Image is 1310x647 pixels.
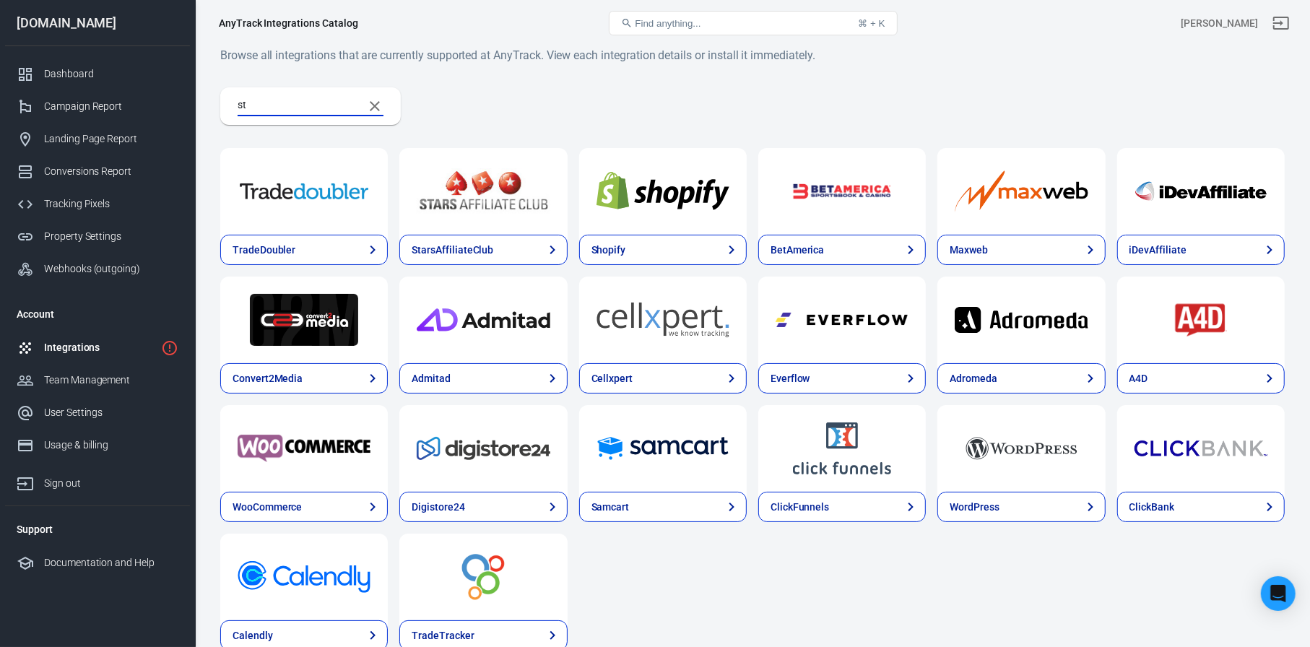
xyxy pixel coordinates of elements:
div: Webhooks (outgoing) [44,261,178,277]
a: Adromeda [937,277,1105,363]
div: ClickBank [1129,500,1175,515]
div: Usage & billing [44,438,178,453]
a: Samcart [579,405,747,492]
a: ClickFunnels [758,405,926,492]
div: [DOMAIN_NAME] [5,17,190,30]
img: TradeDoubler [238,165,370,217]
a: Everflow [758,363,926,394]
div: StarsAffiliateClub [412,243,493,258]
a: Convert2Media [220,363,388,394]
a: Shopify [579,148,747,235]
a: StarsAffiliateClub [399,148,567,235]
a: Conversions Report [5,155,190,188]
img: Calendly [238,551,370,603]
div: Landing Page Report [44,131,178,147]
div: Campaign Report [44,99,178,114]
li: Support [5,512,190,547]
div: Property Settings [44,229,178,244]
div: Everflow [771,371,810,386]
a: Admitad [399,363,567,394]
span: Find anything... [636,18,701,29]
img: iDevAffiliate [1135,165,1267,217]
a: Tracking Pixels [5,188,190,220]
div: iDevAffiliate [1129,243,1187,258]
a: ClickFunnels [758,492,926,522]
a: WooCommerce [220,405,388,492]
div: Account id: UQweojfB [1181,16,1258,31]
div: Samcart [591,500,630,515]
li: Account [5,297,190,331]
svg: 2 networks not verified yet [161,339,178,357]
a: Cellxpert [579,363,747,394]
img: TradeTracker [417,551,550,603]
img: ClickFunnels [776,422,908,474]
a: User Settings [5,396,190,429]
a: A4D [1117,363,1285,394]
img: Admitad [417,294,550,346]
img: Convert2Media [238,294,370,346]
img: StarsAffiliateClub [417,165,550,217]
div: AnyTrack Integrations Catalog [219,16,358,30]
img: WooCommerce [238,422,370,474]
img: BetAmerica [776,165,908,217]
div: WooCommerce [233,500,302,515]
div: WordPress [950,500,999,515]
div: ClickFunnels [771,500,829,515]
div: Maxweb [950,243,988,258]
a: iDevAffiliate [1117,235,1285,265]
img: Cellxpert [597,294,729,346]
a: BetAmerica [758,148,926,235]
div: Open Intercom Messenger [1261,576,1296,611]
img: Adromeda [955,294,1088,346]
div: Integrations [44,340,155,355]
a: TradeDoubler [220,235,388,265]
a: Shopify [579,235,747,265]
div: Convert2Media [233,371,303,386]
a: Digistore24 [399,492,567,522]
div: Documentation and Help [44,555,178,570]
a: Calendly [220,534,388,620]
div: Adromeda [950,371,997,386]
a: Usage & billing [5,429,190,461]
div: Cellxpert [591,371,633,386]
button: Clear Search [357,89,392,123]
a: Property Settings [5,220,190,253]
a: Cellxpert [579,277,747,363]
a: Admitad [399,277,567,363]
a: Adromeda [937,363,1105,394]
a: TradeDoubler [220,148,388,235]
a: Dashboard [5,58,190,90]
img: Digistore24 [417,422,550,474]
a: WordPress [937,405,1105,492]
input: Search... [238,97,352,116]
img: WordPress [955,422,1088,474]
div: ⌘ + K [858,18,885,29]
a: BetAmerica [758,235,926,265]
div: Digistore24 [412,500,464,515]
div: Admitad [412,371,451,386]
div: Shopify [591,243,626,258]
a: WooCommerce [220,492,388,522]
a: Digistore24 [399,405,567,492]
a: Integrations [5,331,190,364]
div: TradeDoubler [233,243,295,258]
a: Convert2Media [220,277,388,363]
a: Webhooks (outgoing) [5,253,190,285]
img: A4D [1135,294,1267,346]
img: Samcart [597,422,729,474]
a: Samcart [579,492,747,522]
a: Maxweb [937,148,1105,235]
div: User Settings [44,405,178,420]
img: Maxweb [955,165,1088,217]
a: ClickBank [1117,492,1285,522]
div: BetAmerica [771,243,825,258]
a: Everflow [758,277,926,363]
div: Team Management [44,373,178,388]
a: iDevAffiliate [1117,148,1285,235]
a: StarsAffiliateClub [399,235,567,265]
img: Shopify [597,165,729,217]
div: Sign out [44,476,178,491]
img: ClickBank [1135,422,1267,474]
div: Calendly [233,628,273,643]
div: TradeTracker [412,628,474,643]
